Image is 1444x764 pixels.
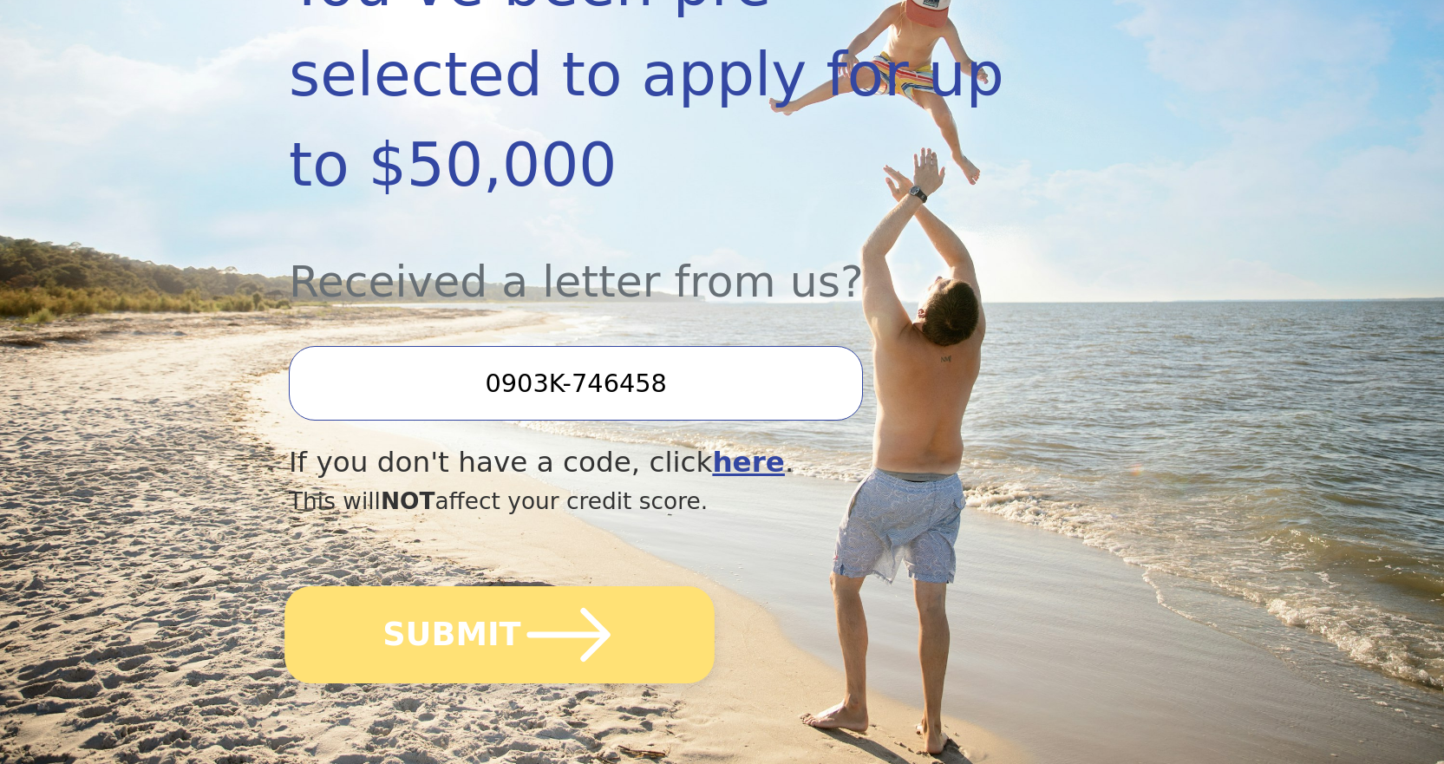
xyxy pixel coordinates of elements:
[712,446,785,479] a: here
[289,346,863,421] input: Enter your Offer Code:
[289,210,1025,315] div: Received a letter from us?
[284,586,715,683] button: SUBMIT
[289,441,1025,484] div: If you don't have a code, click .
[381,487,435,514] span: NOT
[289,484,1025,519] div: This will affect your credit score.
